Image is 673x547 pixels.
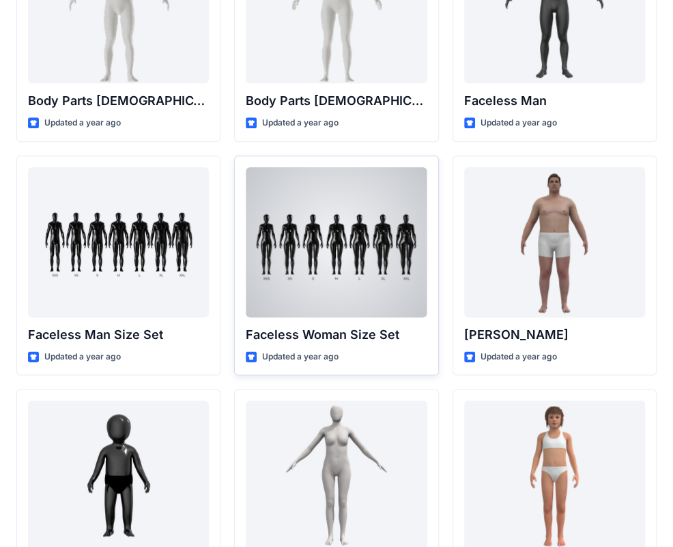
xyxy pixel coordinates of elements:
[481,350,557,364] p: Updated a year ago
[246,167,427,317] a: Faceless Woman Size Set
[44,350,121,364] p: Updated a year ago
[28,167,209,317] a: Faceless Man Size Set
[262,116,339,130] p: Updated a year ago
[44,116,121,130] p: Updated a year ago
[262,350,339,364] p: Updated a year ago
[246,91,427,110] p: Body Parts [DEMOGRAPHIC_DATA]
[464,167,645,317] a: Joseph
[28,91,209,110] p: Body Parts [DEMOGRAPHIC_DATA]
[481,116,557,130] p: Updated a year ago
[28,325,209,344] p: Faceless Man Size Set
[246,325,427,344] p: Faceless Woman Size Set
[464,91,645,110] p: Faceless Man
[464,325,645,344] p: [PERSON_NAME]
